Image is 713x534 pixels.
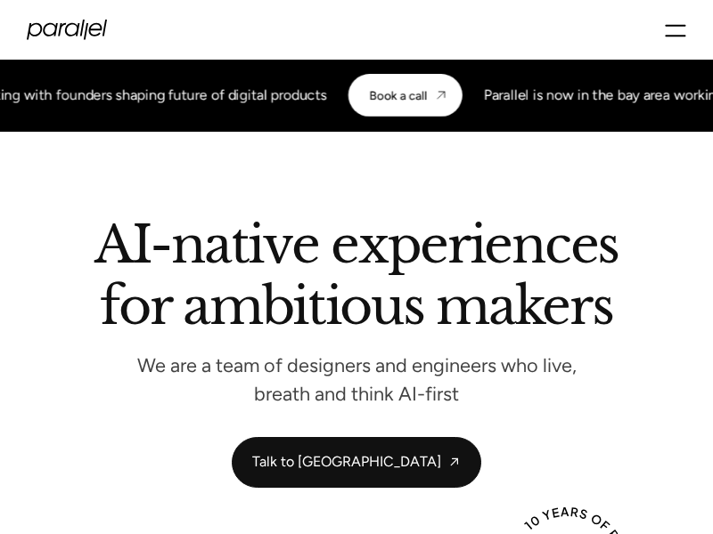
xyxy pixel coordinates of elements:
div: Book a call [370,88,427,102]
a: home [27,20,107,40]
p: We are a team of designers and engineers who live, breath and think AI-first [107,358,606,400]
h2: AI-native experiences for ambitious makers [18,221,695,337]
img: CTA arrow image [434,88,448,102]
a: Book a call [348,74,463,117]
div: menu [665,14,686,45]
